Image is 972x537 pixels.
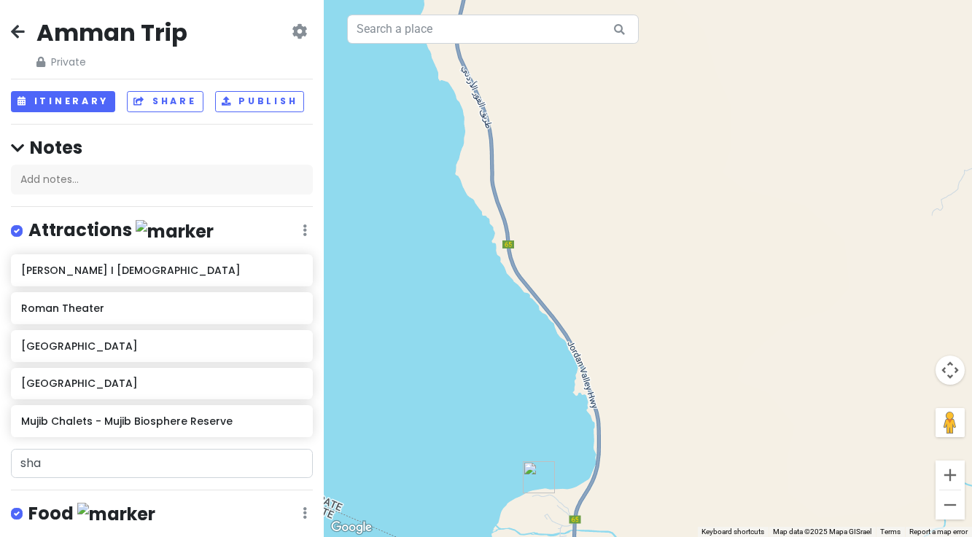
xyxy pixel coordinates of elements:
h4: Attractions [28,219,214,243]
button: Zoom out [936,490,965,520]
input: Search a place [347,15,639,44]
a: Open this area in Google Maps (opens a new window) [327,518,376,537]
input: + Add place or address [11,449,313,478]
button: Zoom in [936,460,965,490]
h6: [GEOGRAPHIC_DATA] [21,340,303,353]
a: Terms (opens in new tab) [880,528,901,536]
div: Add notes... [11,165,313,195]
button: Map camera controls [936,356,965,385]
h6: Roman Theater [21,302,303,315]
img: marker [77,503,155,525]
img: Google [327,518,376,537]
span: Private [36,54,187,70]
button: Keyboard shortcuts [701,527,764,537]
h2: Amman Trip [36,17,187,48]
h6: [PERSON_NAME] I [DEMOGRAPHIC_DATA] [21,264,303,277]
button: Itinerary [11,91,115,112]
a: Report a map error [909,528,968,536]
div: Mujib Chalets - Mujib Biosphere Reserve [523,461,555,493]
button: Drag Pegman onto the map to open Street View [936,408,965,437]
h4: Notes [11,136,313,159]
h4: Food [28,502,155,526]
h6: Mujib Chalets - Mujib Biosphere Reserve [21,415,303,428]
button: Publish [215,91,305,112]
span: Map data ©2025 Mapa GISrael [773,528,871,536]
h6: [GEOGRAPHIC_DATA] [21,377,303,390]
button: Share [127,91,203,112]
img: marker [136,220,214,243]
